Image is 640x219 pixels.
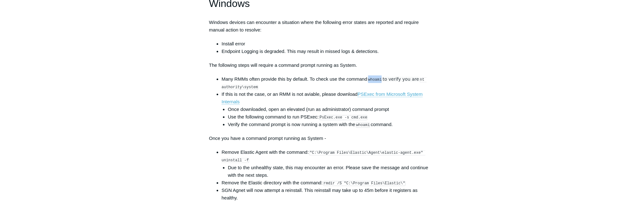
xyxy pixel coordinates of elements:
li: Once downloaded, open an elevated (run as administrator) command prompt [228,106,431,113]
li: If this is not the case, or an RMM is not aviable, please download [222,90,431,128]
code: PsExec.exe -s cmd.exe [319,115,367,120]
li: Remove the Elastic directory with the command: [222,179,431,187]
li: SGN Agnet will now attempt a reinstall. This reinstall may take up to 45m before it registers as ... [222,187,431,202]
code: whoami [368,77,382,82]
li: Many RMMs often provide this by default. To check use the command [222,75,431,90]
code: whoami [356,123,370,128]
li: Due to the unhealthy state, this may encounter an error. Please save the message and continue wit... [228,164,431,179]
li: Endpoint Logging is degraded. This may result in missed logs & detections. [222,48,431,55]
li: Verify the command prompt is now running a system with the command. [228,121,431,128]
li: Use the following command to run PSExec: [228,113,431,121]
p: Windows devices can encounter a situation where the following error states are reported and requi... [209,19,431,34]
li: Remove Elastic Agent with the command: [222,148,431,179]
code: "C:\Program Files\Elastic\Agent\elastic-agent.exe" uninstall -f [222,150,425,163]
code: rmdir /S "C:\Program Files\Elastic\" [323,181,405,186]
span: to verify you are [382,77,419,82]
code: nt authority\system [222,77,427,90]
a: PSExec from Microsoft System Internals [222,91,423,105]
p: The following steps will require a command prompt running as System. [209,61,431,69]
li: Install error [222,40,431,48]
p: Once you have a command prompt running as System - [209,135,431,142]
